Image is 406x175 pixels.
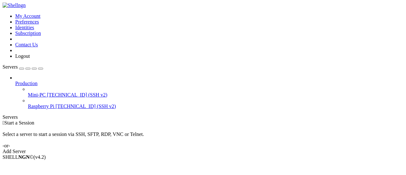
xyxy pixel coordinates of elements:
[3,64,43,70] a: Servers
[3,114,403,120] div: Servers
[3,120,4,125] span: 
[15,19,39,24] a: Preferences
[15,81,37,86] span: Production
[15,42,38,47] a: Contact Us
[15,75,403,109] li: Production
[4,120,34,125] span: Start a Session
[28,92,46,98] span: Mini-PC
[15,30,41,36] a: Subscription
[18,154,30,160] b: NGN
[28,98,403,109] li: Raspberry Pi [TECHNICAL_ID] (SSH v2)
[3,64,18,70] span: Servers
[3,154,46,160] span: SHELL ©
[28,92,403,98] a: Mini-PC [TECHNICAL_ID] (SSH v2)
[15,53,30,59] a: Logout
[3,149,403,154] div: Add Server
[28,104,54,109] span: Raspberry Pi
[15,25,34,30] a: Identities
[47,92,107,98] span: [TECHNICAL_ID] (SSH v2)
[56,104,116,109] span: [TECHNICAL_ID] (SSH v2)
[28,86,403,98] li: Mini-PC [TECHNICAL_ID] (SSH v2)
[15,81,403,86] a: Production
[3,3,26,8] img: Shellngn
[3,126,403,149] div: Select a server to start a session via SSH, SFTP, RDP, VNC or Telnet. -or-
[28,104,403,109] a: Raspberry Pi [TECHNICAL_ID] (SSH v2)
[34,154,46,160] span: 4.2.0
[15,13,41,19] a: My Account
